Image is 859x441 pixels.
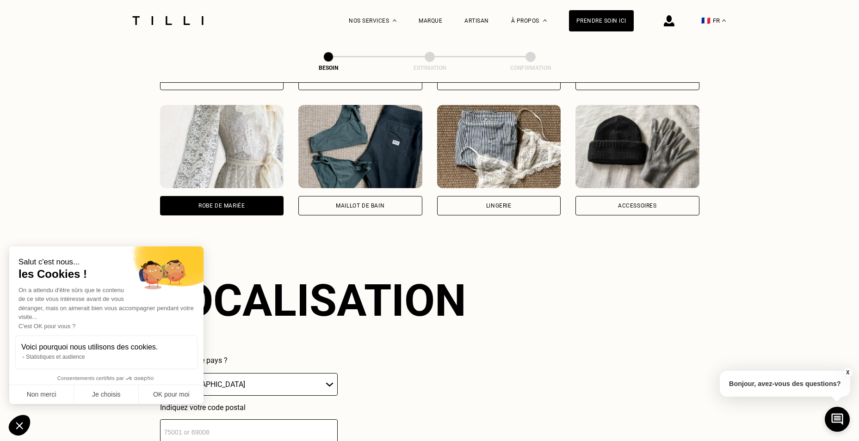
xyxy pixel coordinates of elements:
div: Jupe [630,78,645,83]
img: Menu déroulant [393,19,396,22]
div: Combinaison [479,78,519,83]
div: Lingerie [486,203,512,208]
img: Logo du service de couturière Tilli [129,16,207,25]
p: Quel est votre pays ? [160,356,338,365]
div: Estimation [383,65,476,71]
a: Marque [419,18,442,24]
img: Tilli retouche votre Maillot de bain [298,105,422,188]
a: Prendre soin ici [569,10,634,31]
div: Confirmation [484,65,577,71]
div: Accessoires [618,203,657,208]
div: Tailleur [209,78,235,83]
img: icône connexion [664,15,674,26]
img: Tilli retouche votre Accessoires [575,105,699,188]
img: Tilli retouche votre Robe de mariée [160,105,284,188]
img: menu déroulant [722,19,726,22]
div: Localisation [160,275,466,326]
div: Maillot de bain [336,203,384,208]
p: Indiquez votre code postal [160,403,338,412]
img: Tilli retouche votre Lingerie [437,105,561,188]
span: 🇫🇷 [701,16,711,25]
div: Pull & gilet [342,78,378,83]
img: Menu déroulant à propos [543,19,547,22]
div: Robe de mariée [198,203,245,208]
a: Artisan [464,18,489,24]
div: Besoin [282,65,375,71]
p: Bonjour, avez-vous des questions? [720,371,850,397]
button: X [843,367,852,378]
